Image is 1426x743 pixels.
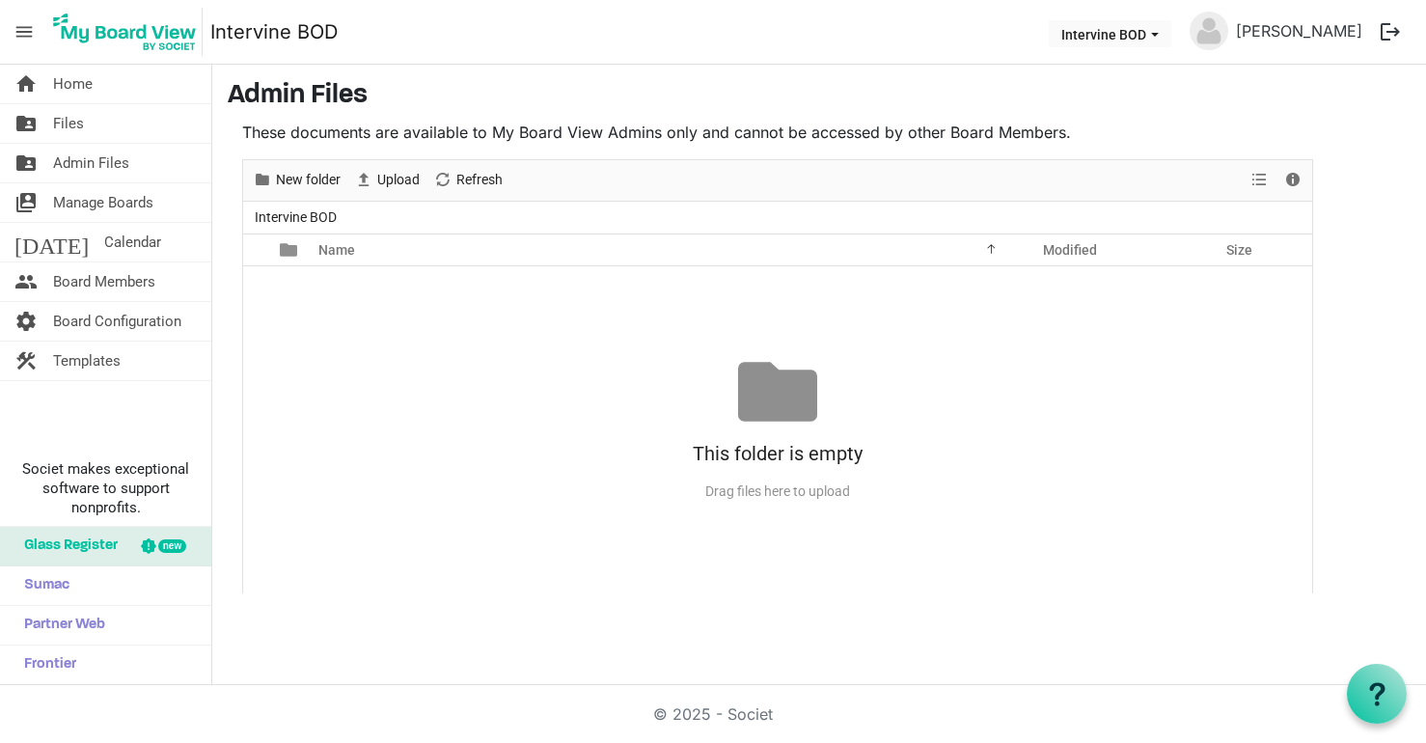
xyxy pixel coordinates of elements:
button: Upload [351,168,424,192]
a: [PERSON_NAME] [1228,12,1370,50]
img: My Board View Logo [47,8,203,56]
div: New folder [246,160,347,201]
span: settings [14,302,38,341]
span: Frontier [14,646,76,684]
div: This folder is empty [243,431,1312,476]
span: Manage Boards [53,183,153,222]
span: home [14,65,38,103]
span: Size [1226,242,1252,258]
span: New folder [274,168,343,192]
span: menu [6,14,42,50]
div: Upload [347,160,426,201]
div: Refresh [426,160,509,201]
button: New folder [250,168,344,192]
div: new [158,539,186,553]
span: Templates [53,342,121,380]
p: These documents are available to My Board View Admins only and cannot be accessed by other Board ... [242,121,1313,144]
span: Partner Web [14,606,105,645]
span: Societ makes exceptional software to support nonprofits. [9,459,203,517]
div: Details [1276,160,1309,201]
h3: Admin Files [228,80,1411,113]
div: Drag files here to upload [243,476,1312,508]
span: Board Members [53,262,155,301]
a: Intervine BOD [210,13,338,51]
span: people [14,262,38,301]
span: Name [318,242,355,258]
span: Board Configuration [53,302,181,341]
a: My Board View Logo [47,8,210,56]
span: folder_shared [14,144,38,182]
span: Modified [1043,242,1097,258]
span: Intervine BOD [251,206,341,230]
button: View dropdownbutton [1248,168,1271,192]
span: folder_shared [14,104,38,143]
button: Refresh [430,168,507,192]
span: Sumac [14,566,69,605]
img: no-profile-picture.svg [1190,12,1228,50]
a: © 2025 - Societ [653,704,773,724]
span: Admin Files [53,144,129,182]
span: Files [53,104,84,143]
span: Home [53,65,93,103]
span: Calendar [104,223,161,261]
span: Glass Register [14,527,118,565]
span: [DATE] [14,223,89,261]
button: Intervine BOD dropdownbutton [1049,20,1171,47]
span: Upload [375,168,422,192]
span: switch_account [14,183,38,222]
span: Refresh [454,168,505,192]
span: construction [14,342,38,380]
button: logout [1370,12,1411,52]
div: View [1244,160,1276,201]
button: Details [1280,168,1306,192]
